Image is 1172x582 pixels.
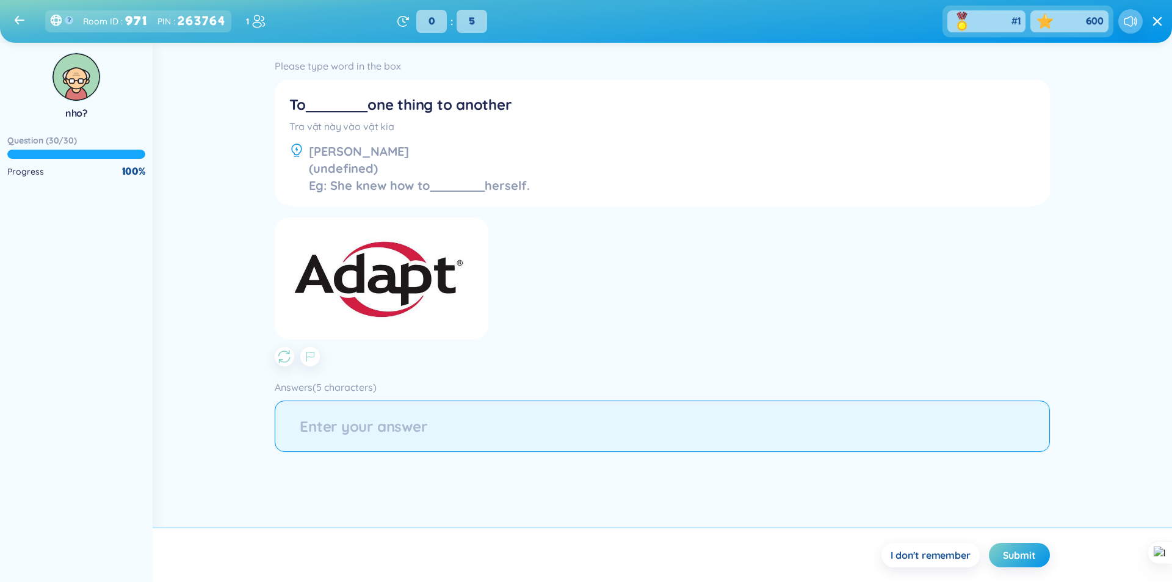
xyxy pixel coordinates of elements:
div: # [1011,15,1021,28]
button: ? [65,16,73,24]
div: Tra vật này vào vật kia [289,120,1035,133]
span: 600 [1086,15,1104,28]
h6: Question ( 30 / 30 ) [7,134,77,147]
input: Enter your answer [275,401,1049,452]
img: avatar15.137ef533.svg [52,53,100,101]
div: 263764 [178,12,226,31]
strong: 1 [246,15,249,28]
span: 0 [416,10,447,33]
span: Room ID [83,15,118,28]
div: Please type word in the box [275,57,1049,75]
div: To one thing to another [289,94,1035,115]
div: Progress [7,165,44,178]
span: I don't remember [891,548,970,562]
span: 5 [457,10,487,33]
div: [PERSON_NAME] (undefined) Eg: She knew how to herself. [309,143,530,194]
span: PIN [157,15,171,28]
span: Submit [1003,548,1036,562]
div: : [157,12,226,31]
div: : [413,10,491,33]
button: Submit [989,543,1050,567]
div: nho? [65,106,87,120]
button: I don't remember [881,543,979,567]
div: 100 % [122,165,145,178]
img: adapt401735089471.jpg [275,217,488,340]
div: Answers (5 characters) [275,379,1049,396]
span: 1 [1018,15,1021,28]
strong: 971 [125,12,148,31]
div: : [83,12,148,31]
